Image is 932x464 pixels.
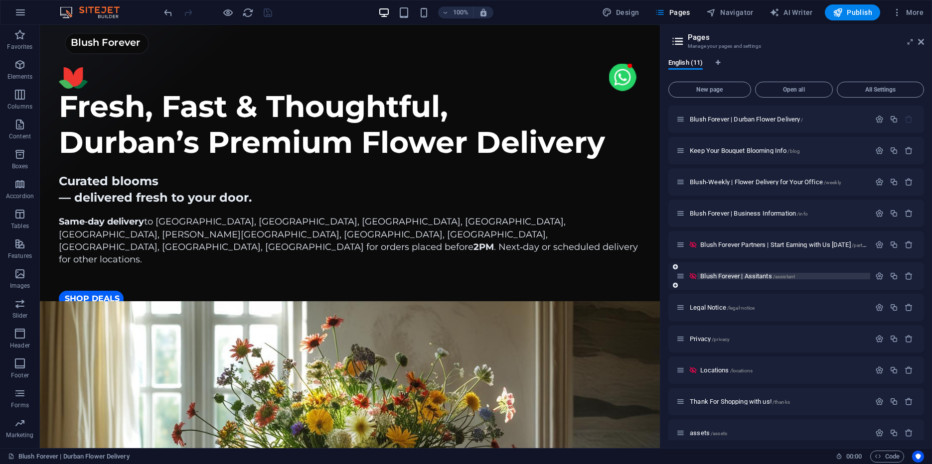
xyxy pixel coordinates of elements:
[846,451,862,463] span: 00 00
[824,180,841,185] span: /weekly
[905,366,913,374] div: Remove
[760,87,829,93] span: Open all
[890,146,898,155] div: Duplicate
[890,115,898,123] div: Duplicate
[905,146,913,155] div: Remove
[787,148,800,154] span: /blog
[687,147,870,154] div: Keep Your Bouquet Blooming Info/blog
[690,210,808,217] span: Click to open page
[598,4,643,20] div: Design (Ctrl+Alt+Y)
[875,335,884,343] div: Settings
[57,6,132,18] img: Editor Logo
[801,117,803,122] span: /
[690,116,803,123] span: Click to open page
[912,451,924,463] button: Usercentrics
[438,6,473,18] button: 100%
[727,305,755,311] span: /legal-notice
[905,178,913,186] div: Remove
[673,87,747,93] span: New page
[688,42,904,51] h3: Manage your pages and settings
[712,337,730,342] span: /privacy
[890,178,898,186] div: Duplicate
[690,147,800,154] span: Click to open page
[11,371,29,379] p: Footer
[687,179,870,185] div: Blush‑Weekly | Flower Delivery for Your Office/weekly
[655,7,690,17] span: Pages
[905,272,913,280] div: Remove
[479,8,488,17] i: On resize automatically adjust zoom level to fit chosen device.
[668,57,703,71] span: English (11)
[687,336,870,342] div: Privacy/privacy
[766,4,817,20] button: AI Writer
[10,342,30,349] p: Header
[892,7,924,17] span: More
[905,209,913,218] div: Remove
[8,451,130,463] a: Click to cancel selection. Double-click to open Pages
[890,366,898,374] div: Duplicate
[8,252,32,260] p: Features
[11,222,29,230] p: Tables
[711,431,727,436] span: /assets
[687,210,870,217] div: Blush Forever | Business Information/info
[875,146,884,155] div: Settings
[688,33,924,42] h2: Pages
[875,240,884,249] div: Settings
[598,4,643,20] button: Design
[905,335,913,343] div: Remove
[755,82,833,98] button: Open all
[690,398,790,405] span: Click to open page
[690,304,755,311] span: Click to open page
[700,366,753,374] span: Click to open page
[773,274,795,279] span: /assistant
[841,87,920,93] span: All Settings
[870,451,904,463] button: Code
[697,241,870,248] div: Blush Forever Partners | Start Earning with Us [DATE]/partners
[697,273,870,279] div: Blush Forever | Assitants/assistant
[697,367,870,373] div: Locations/locations
[905,240,913,249] div: Remove
[875,397,884,406] div: Settings
[242,7,254,18] i: Reload page
[890,240,898,249] div: Duplicate
[9,132,31,140] p: Content
[7,103,32,111] p: Columns
[668,82,751,98] button: New page
[651,4,694,20] button: Pages
[12,312,28,320] p: Slider
[905,303,913,312] div: Remove
[875,209,884,218] div: Settings
[890,397,898,406] div: Duplicate
[702,4,758,20] button: Navigator
[852,242,872,248] span: /partners
[875,178,884,186] div: Settings
[162,7,174,18] i: Undo: Change pages (Ctrl+Z)
[6,192,34,200] p: Accordion
[453,6,469,18] h6: 100%
[875,115,884,123] div: Settings
[905,115,913,123] div: The startpage cannot be deleted
[890,209,898,218] div: Duplicate
[602,7,639,17] span: Design
[12,162,28,170] p: Boxes
[905,429,913,437] div: Remove
[890,335,898,343] div: Duplicate
[700,272,795,280] span: Click to open page
[890,303,898,312] div: Duplicate
[687,116,870,122] div: Blush Forever | Durban Flower Delivery/
[242,6,254,18] button: reload
[687,430,870,436] div: assets/assets
[10,282,30,290] p: Images
[700,241,872,248] span: Click to open page
[687,398,870,405] div: Thank For Shopping with us!/thanks
[770,7,813,17] span: AI Writer
[890,272,898,280] div: Duplicate
[7,73,33,81] p: Elements
[853,453,855,460] span: :
[690,429,727,437] span: Click to open page
[833,7,872,17] span: Publish
[687,304,870,311] div: Legal Notice/legal-notice
[690,335,730,343] span: Click to open page
[222,6,234,18] button: Click here to leave preview mode and continue editing
[837,82,924,98] button: All Settings
[825,4,880,20] button: Publish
